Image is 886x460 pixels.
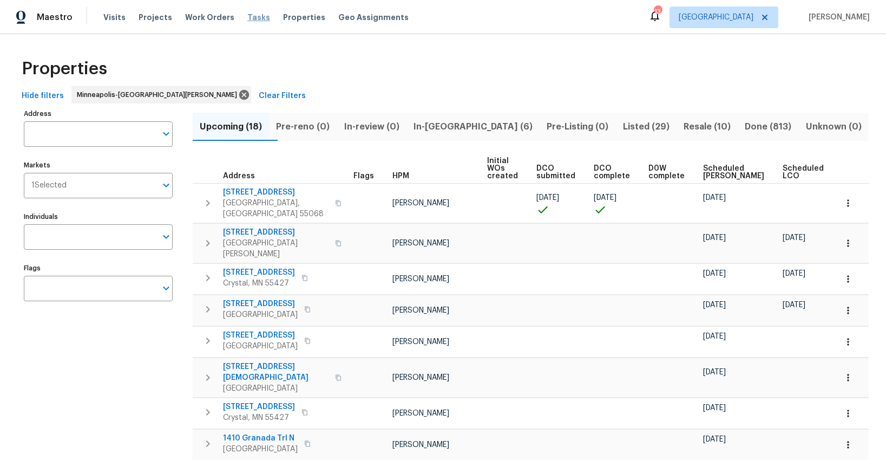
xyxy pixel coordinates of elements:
[783,301,805,309] span: [DATE]
[275,119,330,134] span: Pre-reno (0)
[622,119,670,134] span: Listed (29)
[199,119,262,134] span: Upcoming (18)
[223,433,298,444] span: 1410 Granada Trl N
[259,89,306,103] span: Clear Filters
[344,119,400,134] span: In-review (0)
[805,119,862,134] span: Unknown (0)
[392,338,449,346] span: [PERSON_NAME]
[223,412,295,423] span: Crystal, MN 55427
[487,157,518,180] span: Initial WOs created
[648,165,685,180] span: D0W complete
[703,165,764,180] span: Scheduled [PERSON_NAME]
[223,330,298,341] span: [STREET_ADDRESS]
[703,404,726,412] span: [DATE]
[703,436,726,443] span: [DATE]
[24,213,173,220] label: Individuals
[159,126,174,141] button: Open
[804,12,870,23] span: [PERSON_NAME]
[71,86,251,103] div: Minneapolis-[GEOGRAPHIC_DATA][PERSON_NAME]
[223,444,298,455] span: [GEOGRAPHIC_DATA]
[223,341,298,352] span: [GEOGRAPHIC_DATA]
[223,187,329,198] span: [STREET_ADDRESS]
[103,12,126,23] span: Visits
[223,278,295,289] span: Crystal, MN 55427
[392,172,409,180] span: HPM
[536,194,559,202] span: [DATE]
[654,7,661,17] div: 13
[703,194,726,202] span: [DATE]
[22,89,64,103] span: Hide filters
[223,299,298,309] span: [STREET_ADDRESS]
[22,63,107,74] span: Properties
[783,270,805,277] span: [DATE]
[24,265,173,271] label: Flags
[223,361,329,383] span: [STREET_ADDRESS][DEMOGRAPHIC_DATA]
[392,275,449,283] span: [PERSON_NAME]
[139,12,172,23] span: Projects
[703,333,726,340] span: [DATE]
[392,410,449,417] span: [PERSON_NAME]
[392,374,449,381] span: [PERSON_NAME]
[783,234,805,242] span: [DATE]
[536,165,575,180] span: DCO submitted
[392,199,449,207] span: [PERSON_NAME]
[223,227,329,238] span: [STREET_ADDRESS]
[254,86,310,106] button: Clear Filters
[679,12,753,23] span: [GEOGRAPHIC_DATA]
[223,267,295,278] span: [STREET_ADDRESS]
[703,301,726,309] span: [DATE]
[24,162,173,169] label: Markets
[17,86,68,106] button: Hide filters
[594,194,616,202] span: [DATE]
[37,12,73,23] span: Maestro
[546,119,609,134] span: Pre-Listing (0)
[159,229,174,244] button: Open
[247,14,270,21] span: Tasks
[283,12,325,23] span: Properties
[392,239,449,247] span: [PERSON_NAME]
[223,238,329,260] span: [GEOGRAPHIC_DATA][PERSON_NAME]
[783,165,824,180] span: Scheduled LCO
[392,307,449,314] span: [PERSON_NAME]
[223,309,298,320] span: [GEOGRAPHIC_DATA]
[31,181,67,190] span: 1 Selected
[683,119,731,134] span: Resale (10)
[392,441,449,449] span: [PERSON_NAME]
[594,165,630,180] span: DCO complete
[185,12,234,23] span: Work Orders
[703,270,726,277] span: [DATE]
[353,172,374,180] span: Flags
[703,234,726,242] span: [DATE]
[77,89,241,100] span: Minneapolis-[GEOGRAPHIC_DATA][PERSON_NAME]
[744,119,792,134] span: Done (813)
[159,178,174,193] button: Open
[223,401,295,412] span: [STREET_ADDRESS]
[703,368,726,376] span: [DATE]
[24,111,173,117] label: Address
[223,198,329,219] span: [GEOGRAPHIC_DATA], [GEOGRAPHIC_DATA] 55068
[223,383,329,394] span: [GEOGRAPHIC_DATA]
[413,119,533,134] span: In-[GEOGRAPHIC_DATA] (6)
[159,281,174,296] button: Open
[338,12,409,23] span: Geo Assignments
[223,172,255,180] span: Address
